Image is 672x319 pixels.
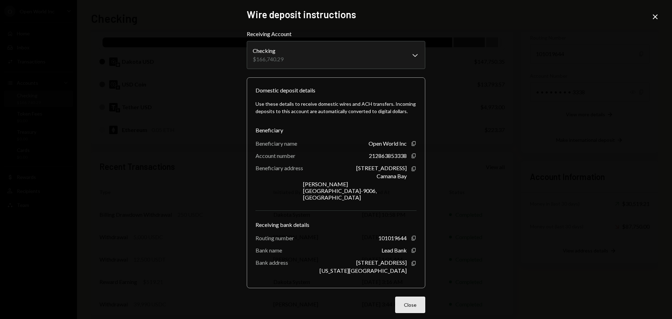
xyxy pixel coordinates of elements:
[255,126,416,134] div: Beneficiary
[247,8,425,21] h2: Wire deposit instructions
[247,41,425,69] button: Receiving Account
[255,247,282,254] div: Bank name
[320,267,407,274] div: [US_STATE][GEOGRAPHIC_DATA]
[255,86,315,95] div: Domestic deposit details
[369,152,407,159] div: 212863853338
[255,165,303,171] div: Beneficiary address
[381,247,407,254] div: Lead Bank
[356,259,407,266] div: [STREET_ADDRESS]
[377,173,407,179] div: Camana Bay
[255,235,294,241] div: Routing number
[395,297,425,313] button: Close
[255,152,295,159] div: Account number
[378,235,407,241] div: 101019644
[255,221,416,229] div: Receiving bank details
[303,181,407,201] div: [PERSON_NAME][GEOGRAPHIC_DATA]-9006, [GEOGRAPHIC_DATA]
[356,165,407,171] div: [STREET_ADDRESS]
[369,140,407,147] div: Open World Inc
[247,30,425,38] label: Receiving Account
[255,140,297,147] div: Beneficiary name
[255,259,288,266] div: Bank address
[255,100,416,115] div: Use these details to receive domestic wires and ACH transfers. Incoming deposits to this account ...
